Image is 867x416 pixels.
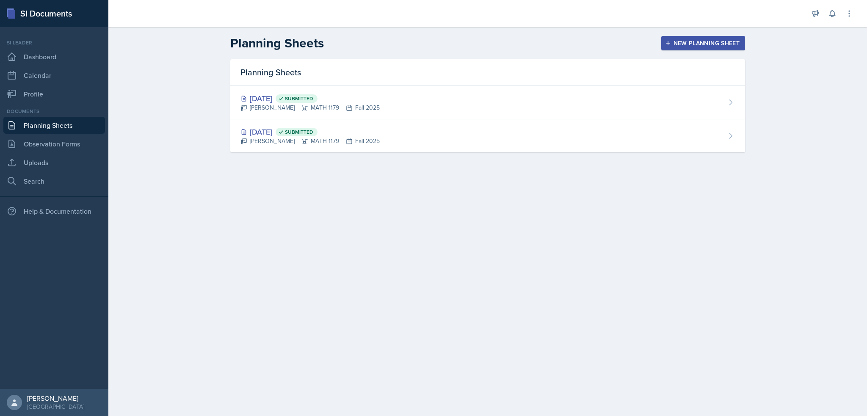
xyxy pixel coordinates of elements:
[27,402,84,411] div: [GEOGRAPHIC_DATA]
[3,48,105,65] a: Dashboard
[3,85,105,102] a: Profile
[667,40,740,47] div: New Planning Sheet
[285,129,313,135] span: Submitted
[240,93,380,104] div: [DATE]
[3,67,105,84] a: Calendar
[3,39,105,47] div: Si leader
[240,103,380,112] div: [PERSON_NAME] MATH 1179 Fall 2025
[230,59,745,86] div: Planning Sheets
[230,119,745,152] a: [DATE] Submitted [PERSON_NAME]MATH 1179Fall 2025
[3,107,105,115] div: Documents
[285,95,313,102] span: Submitted
[3,173,105,190] a: Search
[240,126,380,138] div: [DATE]
[3,117,105,134] a: Planning Sheets
[230,86,745,119] a: [DATE] Submitted [PERSON_NAME]MATH 1179Fall 2025
[230,36,324,51] h2: Planning Sheets
[3,135,105,152] a: Observation Forms
[661,36,745,50] button: New Planning Sheet
[27,394,84,402] div: [PERSON_NAME]
[240,137,380,146] div: [PERSON_NAME] MATH 1179 Fall 2025
[3,154,105,171] a: Uploads
[3,203,105,220] div: Help & Documentation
